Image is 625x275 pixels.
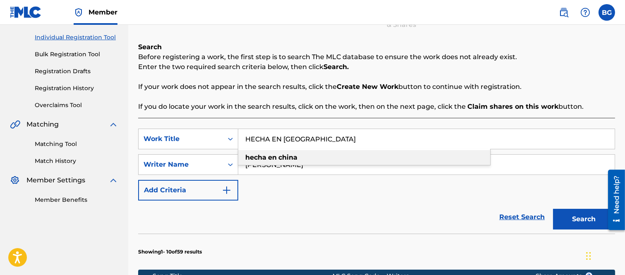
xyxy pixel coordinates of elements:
b: Search [138,43,162,51]
p: If your work does not appear in the search results, click the button to continue with registration. [138,82,615,92]
a: Registration Drafts [35,67,118,76]
strong: Claim shares on this work [467,103,558,110]
a: Individual Registration Tool [35,33,118,42]
div: Help [577,4,594,21]
div: Work Title [144,134,218,144]
img: expand [108,175,118,185]
span: Matching [26,120,59,129]
form: Search Form [138,129,615,234]
strong: hecha [245,153,266,161]
img: help [580,7,590,17]
a: Member Benefits [35,196,118,204]
a: Reset Search [495,208,549,226]
img: Top Rightsholder [74,7,84,17]
button: Add Criteria [138,180,238,201]
p: Showing 1 - 10 of 59 results [138,248,202,256]
div: Writer Name [144,160,218,170]
p: If you do locate your work in the search results, click on the work, then on the next page, click... [138,102,615,112]
span: Member [89,7,117,17]
img: expand [108,120,118,129]
p: Enter the two required search criteria below, then click [138,62,615,72]
strong: Create New Work [337,83,398,91]
a: Matching Tool [35,140,118,148]
img: Matching [10,120,20,129]
span: Member Settings [26,175,85,185]
p: Before registering a work, the first step is to search The MLC database to ensure the work does n... [138,52,615,62]
div: User Menu [599,4,615,21]
img: search [559,7,569,17]
img: Member Settings [10,175,20,185]
iframe: Chat Widget [584,235,625,275]
strong: Search. [323,63,349,71]
a: Registration History [35,84,118,93]
a: Overclaims Tool [35,101,118,110]
strong: en [268,153,277,161]
img: MLC Logo [10,6,42,18]
strong: china [278,153,297,161]
div: Widget de chat [584,235,625,275]
button: Search [553,209,615,230]
a: Public Search [556,4,572,21]
a: Match History [35,157,118,165]
a: Bulk Registration Tool [35,50,118,59]
img: 9d2ae6d4665cec9f34b9.svg [222,185,232,195]
div: Arrastrar [586,244,591,268]
iframe: Resource Center [602,167,625,233]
